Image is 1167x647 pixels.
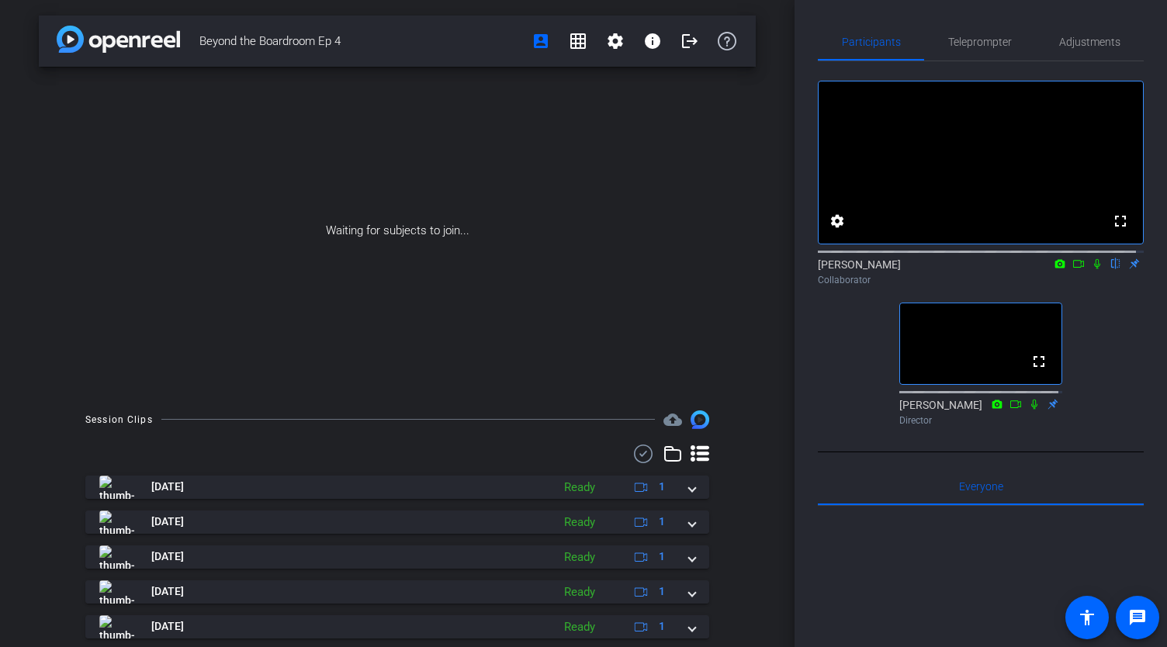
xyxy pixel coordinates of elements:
[663,410,682,429] mat-icon: cloud_upload
[57,26,180,53] img: app-logo
[85,580,709,604] mat-expansion-panel-header: thumb-nail[DATE]Ready1
[151,514,184,530] span: [DATE]
[659,548,665,565] span: 1
[569,32,587,50] mat-icon: grid_on
[85,412,153,427] div: Session Clips
[828,212,847,230] mat-icon: settings
[606,32,625,50] mat-icon: settings
[842,36,901,47] span: Participants
[643,32,662,50] mat-icon: info
[1128,608,1147,627] mat-icon: message
[691,410,709,429] img: Session clips
[959,481,1003,492] span: Everyone
[1111,212,1130,230] mat-icon: fullscreen
[151,583,184,600] span: [DATE]
[1078,608,1096,627] mat-icon: accessibility
[99,545,134,569] img: thumb-nail
[99,615,134,638] img: thumb-nail
[556,479,603,496] div: Ready
[556,583,603,601] div: Ready
[659,618,665,635] span: 1
[199,26,522,57] span: Beyond the Boardroom Ep 4
[39,67,756,395] div: Waiting for subjects to join...
[659,514,665,530] span: 1
[85,476,709,499] mat-expansion-panel-header: thumb-nail[DATE]Ready1
[556,618,603,636] div: Ready
[556,548,603,566] div: Ready
[85,545,709,569] mat-expansion-panel-header: thumb-nail[DATE]Ready1
[818,257,1144,287] div: [PERSON_NAME]
[659,479,665,495] span: 1
[99,580,134,604] img: thumb-nail
[151,618,184,635] span: [DATE]
[1030,352,1048,371] mat-icon: fullscreen
[532,32,550,50] mat-icon: account_box
[1106,256,1125,270] mat-icon: flip
[663,410,682,429] span: Destinations for your clips
[1059,36,1120,47] span: Adjustments
[99,476,134,499] img: thumb-nail
[818,273,1144,287] div: Collaborator
[899,397,1062,427] div: [PERSON_NAME]
[556,514,603,531] div: Ready
[151,479,184,495] span: [DATE]
[151,548,184,565] span: [DATE]
[680,32,699,50] mat-icon: logout
[659,583,665,600] span: 1
[948,36,1012,47] span: Teleprompter
[899,413,1062,427] div: Director
[85,615,709,638] mat-expansion-panel-header: thumb-nail[DATE]Ready1
[99,510,134,534] img: thumb-nail
[85,510,709,534] mat-expansion-panel-header: thumb-nail[DATE]Ready1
